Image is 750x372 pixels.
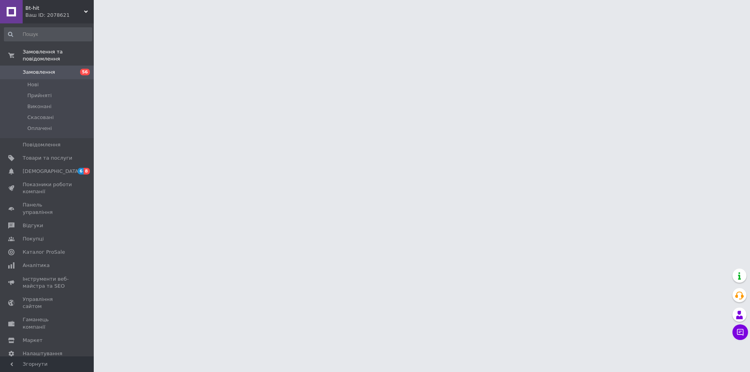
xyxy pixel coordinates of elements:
[27,103,52,110] span: Виконані
[23,316,72,330] span: Гаманець компанії
[84,168,90,174] span: 8
[23,296,72,310] span: Управління сайтом
[27,114,54,121] span: Скасовані
[23,276,72,290] span: Інструменти веб-майстра та SEO
[27,92,52,99] span: Прийняті
[23,141,61,148] span: Повідомлення
[23,262,50,269] span: Аналітика
[23,155,72,162] span: Товари та послуги
[25,5,84,12] span: Bt-hit
[80,69,90,75] span: 56
[23,201,72,215] span: Панель управління
[23,249,65,256] span: Каталог ProSale
[23,69,55,76] span: Замовлення
[23,337,43,344] span: Маркет
[25,12,94,19] div: Ваш ID: 2078621
[23,181,72,195] span: Показники роботи компанії
[78,168,84,174] span: 6
[27,125,52,132] span: Оплачені
[732,324,748,340] button: Чат з покупцем
[4,27,92,41] input: Пошук
[23,235,44,242] span: Покупці
[23,168,80,175] span: [DEMOGRAPHIC_DATA]
[23,350,62,357] span: Налаштування
[23,48,94,62] span: Замовлення та повідомлення
[23,222,43,229] span: Відгуки
[27,81,39,88] span: Нові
